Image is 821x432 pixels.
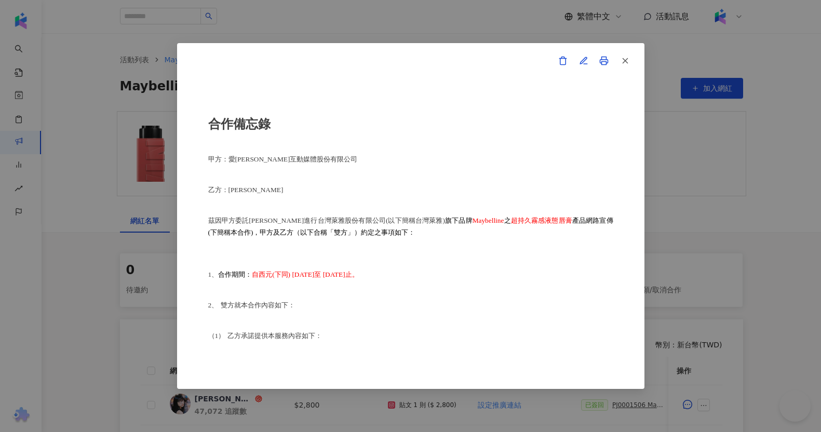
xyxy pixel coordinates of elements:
span: 乙方承諾提供本服務內容如下： [227,332,322,340]
span: 甲方：愛[PERSON_NAME]互動媒體股份有限公司 [208,155,358,163]
span: 乙方：[PERSON_NAME] [208,186,284,194]
span: 1、 [208,271,219,278]
span: 雙方就本合作內容如下： [221,301,295,309]
span: 產品網路宣傳(下簡稱本合作)，甲方及乙方（以下合稱「雙方」）約定之事項如下： [208,217,613,236]
div: [x] 當我按下「我同意」按鈕後，即代表我已審閱並同意本文件之全部內容，且我是合法或有權限的簽署人。(GMT+8 [DATE] 11:25) [208,85,613,347]
span: 旗下品牌 [445,217,473,224]
span: （1） [208,332,225,340]
span: 2、 [208,301,219,309]
span: 茲因甲方委託[PERSON_NAME]進行台灣萊雅股份有限公司(以下簡稱台灣萊雅) [208,217,446,224]
strong: 合作備忘錄 [208,117,271,131]
span: Maybelline [473,217,504,224]
span: 合作期間： [218,271,252,278]
span: 之 [504,217,510,224]
span: 自西元(下同) [DATE]至 [DATE]止。 [252,271,358,278]
span: 超持久霧感液態唇膏 [511,217,572,224]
